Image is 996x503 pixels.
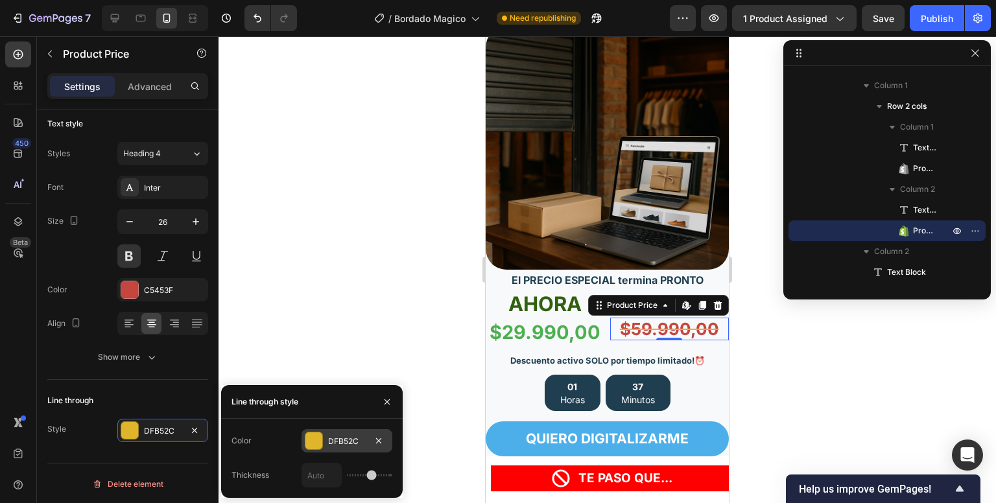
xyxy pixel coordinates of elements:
[47,395,93,406] div: Line through
[47,181,64,193] div: Font
[47,474,208,495] button: Delete element
[25,319,219,329] strong: Descuento activo SOLO por tiempo limitado!⏰
[123,148,161,159] span: Heading 4
[913,141,936,154] span: Text Block
[75,344,99,357] div: 01
[874,245,909,258] span: Column 2
[119,263,174,275] div: Product Price
[40,394,203,410] strong: QUIERO DIGITALIZARME
[47,213,82,230] div: Size
[328,436,366,447] div: DFB52C
[900,183,935,196] span: Column 2
[124,281,244,304] div: $59.990,00
[913,224,936,237] span: Product Price
[302,463,341,487] input: Auto
[231,435,252,447] div: Color
[910,5,964,31] button: Publish
[93,434,187,449] strong: TE PASO QUE...
[874,79,908,92] span: Column 1
[98,351,158,364] div: Show more
[913,204,936,216] span: Text Block
[887,100,927,113] span: Row 2 cols
[900,121,934,134] span: Column 1
[12,138,31,148] div: 450
[732,5,857,31] button: 1 product assigned
[47,118,83,130] div: Text style
[231,396,298,408] div: Line through style
[144,425,182,437] div: DFB52C
[63,46,173,62] p: Product Price
[136,344,169,357] div: 37
[47,345,208,369] button: Show more
[47,284,67,296] div: Color
[85,10,91,26] p: 7
[144,182,205,194] div: Inter
[510,12,576,24] span: Need republishing
[873,13,894,24] span: Save
[862,5,905,31] button: Save
[47,315,84,333] div: Align
[117,142,208,165] button: Heading 4
[244,5,297,31] div: Undo/Redo
[486,36,729,503] iframe: Design area
[128,80,172,93] p: Advanced
[799,481,967,497] button: Show survey - Help us improve GemPages!
[921,12,953,25] div: Publish
[799,483,952,495] span: Help us improve GemPages!
[743,12,827,25] span: 1 product assigned
[5,5,97,31] button: 7
[952,439,983,471] div: Open Intercom Messenger
[64,80,101,93] p: Settings
[887,266,926,279] span: Text Block
[47,423,66,435] div: Style
[47,148,70,159] div: Styles
[75,357,99,370] p: Horas
[10,237,31,248] div: Beta
[388,12,392,25] span: /
[913,162,936,175] span: Product Price
[136,357,169,370] p: Minutos
[231,469,269,481] div: Thickness
[92,476,163,492] div: Delete element
[394,12,466,25] span: Bordado Magico
[144,285,205,296] div: C5453F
